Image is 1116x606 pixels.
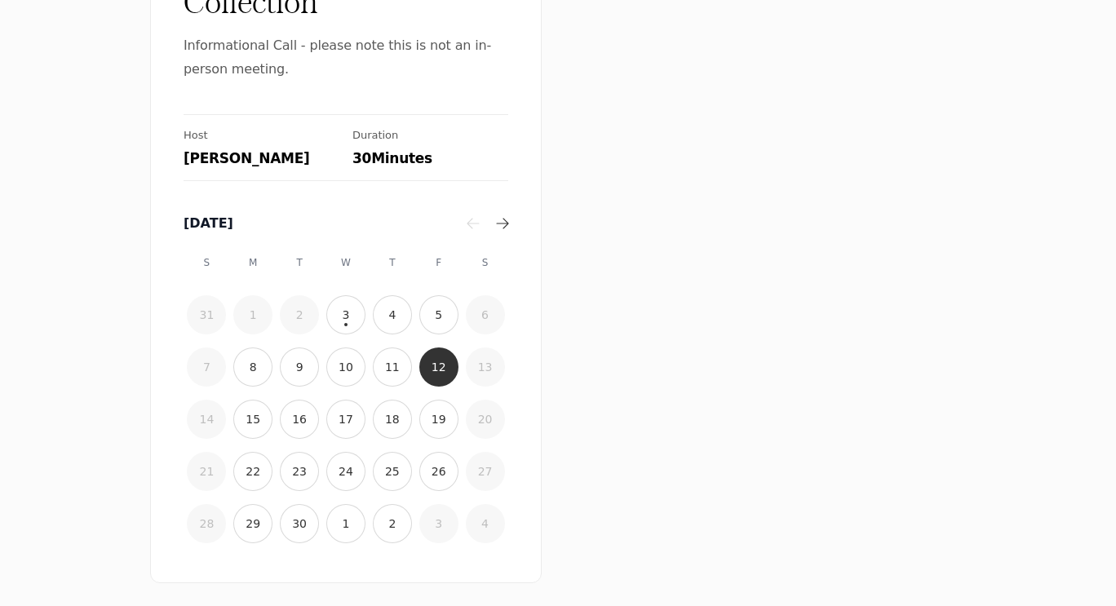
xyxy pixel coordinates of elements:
[246,515,260,532] time: 29
[478,411,493,427] time: 20
[233,347,272,387] button: 8
[385,463,400,480] time: 25
[184,34,508,82] span: Informational Call - please note this is not an in-person meeting.
[292,463,307,480] time: 23
[432,359,446,375] time: 12
[292,411,307,427] time: 16
[373,400,412,439] button: 18
[233,295,272,334] button: 1
[187,452,226,491] button: 21
[280,347,319,387] button: 9
[292,515,307,532] time: 30
[432,411,446,427] time: 19
[233,400,272,439] button: 15
[481,515,489,532] time: 4
[339,463,353,480] time: 24
[388,515,396,532] time: 2
[373,452,412,491] button: 25
[296,307,303,323] time: 2
[326,295,365,334] button: 3
[419,243,458,282] div: F
[280,295,319,334] button: 2
[373,295,412,334] button: 4
[373,347,412,387] button: 11
[246,463,260,480] time: 22
[200,515,215,532] time: 28
[246,411,260,427] time: 15
[280,452,319,491] button: 23
[478,463,493,480] time: 27
[233,452,272,491] button: 22
[326,400,365,439] button: 17
[478,359,493,375] time: 13
[466,295,505,334] button: 6
[187,347,226,387] button: 7
[200,411,215,427] time: 14
[339,411,353,427] time: 17
[250,359,257,375] time: 8
[326,347,365,387] button: 10
[435,515,442,532] time: 3
[326,452,365,491] button: 24
[280,504,319,543] button: 30
[203,359,210,375] time: 7
[187,243,226,282] div: S
[187,400,226,439] button: 14
[233,243,272,282] div: M
[435,307,442,323] time: 5
[187,295,226,334] button: 31
[280,243,319,282] div: T
[419,504,458,543] button: 3
[352,149,508,167] div: 30 Minutes
[326,243,365,282] div: W
[343,515,350,532] time: 1
[466,400,505,439] button: 20
[466,504,505,543] button: 4
[296,359,303,375] time: 9
[280,400,319,439] button: 16
[419,452,458,491] button: 26
[466,347,505,387] button: 13
[419,400,458,439] button: 19
[419,295,458,334] button: 5
[343,307,350,323] time: 3
[373,504,412,543] button: 2
[388,307,396,323] time: 4
[466,243,505,282] div: S
[187,504,226,543] button: 28
[385,411,400,427] time: 18
[432,463,446,480] time: 26
[184,128,339,143] div: Host
[373,243,412,282] div: T
[184,149,339,167] div: [PERSON_NAME]
[339,359,353,375] time: 10
[466,452,505,491] button: 27
[352,128,508,143] div: Duration
[200,307,215,323] time: 31
[326,504,365,543] button: 1
[481,307,489,323] time: 6
[200,463,215,480] time: 21
[385,359,400,375] time: 11
[184,214,462,233] div: [DATE]
[233,504,272,543] button: 29
[419,347,458,387] button: 12
[250,307,257,323] time: 1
